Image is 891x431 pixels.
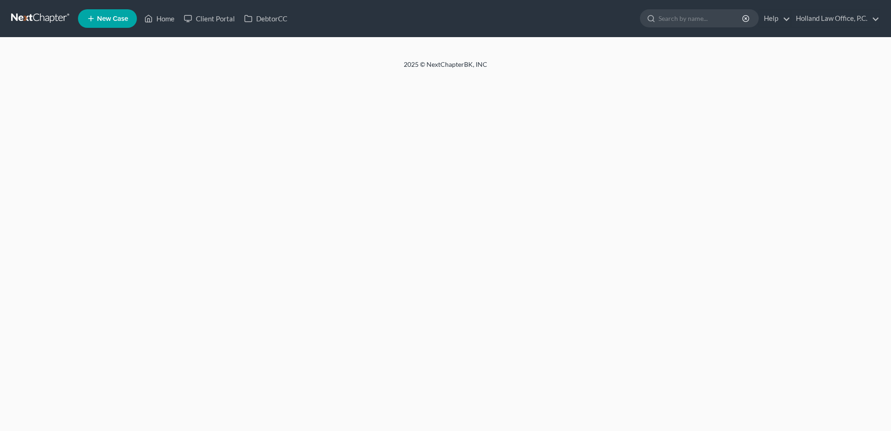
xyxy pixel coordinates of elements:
a: Holland Law Office, P.C. [791,10,879,27]
a: Help [759,10,790,27]
span: New Case [97,15,128,22]
a: Client Portal [179,10,239,27]
a: DebtorCC [239,10,292,27]
a: Home [140,10,179,27]
div: 2025 © NextChapterBK, INC [181,60,710,77]
input: Search by name... [659,10,743,27]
